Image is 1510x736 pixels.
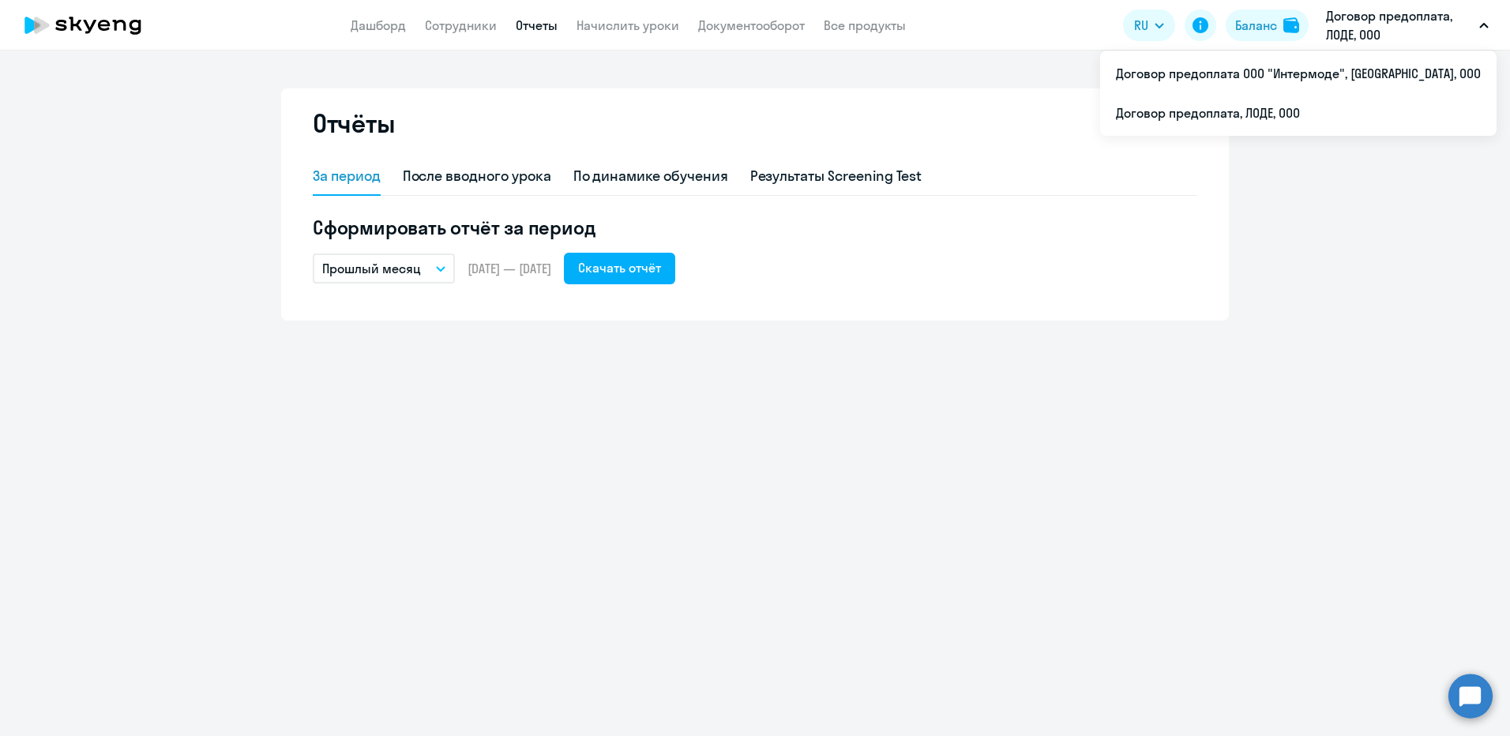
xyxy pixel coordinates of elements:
div: По динамике обучения [573,166,728,186]
a: Дашборд [351,17,406,33]
a: Документооборот [698,17,805,33]
div: Скачать отчёт [578,258,661,277]
div: За период [313,166,381,186]
button: Скачать отчёт [564,253,675,284]
span: [DATE] — [DATE] [468,260,551,277]
button: RU [1123,9,1175,41]
a: Сотрудники [425,17,497,33]
a: Отчеты [516,17,558,33]
button: Прошлый месяц [313,253,455,284]
img: balance [1283,17,1299,33]
a: Начислить уроки [577,17,679,33]
button: Балансbalance [1226,9,1309,41]
p: Договор предоплата, ЛОДЕ, ООО [1326,6,1473,44]
div: Результаты Screening Test [750,166,922,186]
a: Все продукты [824,17,906,33]
p: Прошлый месяц [322,259,421,278]
div: После вводного урока [403,166,551,186]
span: RU [1134,16,1148,35]
h5: Сформировать отчёт за период [313,215,1197,240]
h2: Отчёты [313,107,395,139]
button: Договор предоплата, ЛОДЕ, ООО [1318,6,1497,44]
ul: RU [1100,51,1497,136]
div: Баланс [1235,16,1277,35]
